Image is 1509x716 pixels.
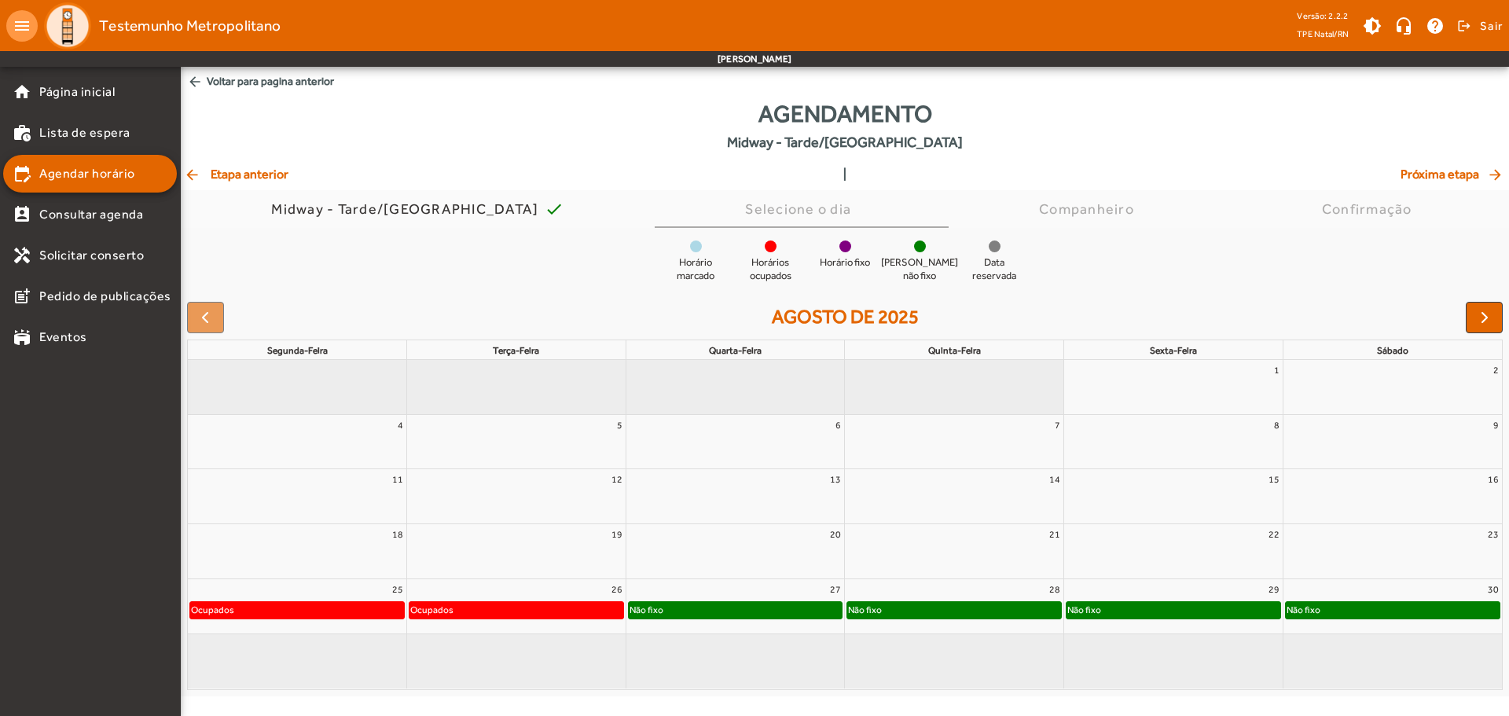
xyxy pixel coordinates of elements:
div: Não fixo [1067,602,1102,618]
a: 23 de agosto de 2025 [1485,524,1502,545]
a: quinta-feira [925,342,984,359]
a: sexta-feira [1147,342,1200,359]
span: Horários ocupados [739,256,802,283]
a: Testemunho Metropolitano [38,2,281,50]
a: 29 de agosto de 2025 [1265,579,1283,600]
td: 29 de agosto de 2025 [1064,579,1283,634]
mat-icon: arrow_back [184,167,203,182]
a: 14 de agosto de 2025 [1046,469,1063,490]
td: 12 de agosto de 2025 [407,469,626,524]
a: 9 de agosto de 2025 [1490,415,1502,435]
td: 25 de agosto de 2025 [188,579,407,634]
a: 1 de agosto de 2025 [1271,360,1283,380]
a: 7 de agosto de 2025 [1052,415,1063,435]
mat-icon: work_history [13,123,31,142]
mat-icon: edit_calendar [13,164,31,183]
span: Agendamento [758,96,932,131]
div: Não fixo [1286,602,1321,618]
a: 19 de agosto de 2025 [608,524,626,545]
td: 13 de agosto de 2025 [626,469,845,524]
span: Voltar para pagina anterior [181,67,1509,96]
a: 27 de agosto de 2025 [827,579,844,600]
span: Página inicial [39,83,115,101]
td: 15 de agosto de 2025 [1064,469,1283,524]
td: 18 de agosto de 2025 [188,524,407,579]
a: 18 de agosto de 2025 [389,524,406,545]
td: 22 de agosto de 2025 [1064,524,1283,579]
div: Versão: 2.2.2 [1297,6,1349,26]
div: Companheiro [1039,201,1140,217]
a: 16 de agosto de 2025 [1485,469,1502,490]
span: Horário marcado [664,256,727,283]
td: 7 de agosto de 2025 [845,414,1064,469]
td: 26 de agosto de 2025 [407,579,626,634]
button: Sair [1455,14,1503,38]
span: Horário fixo [820,256,870,270]
mat-icon: check [545,200,564,218]
div: Não fixo [629,602,664,618]
div: Selecione o dia [745,201,857,217]
a: 13 de agosto de 2025 [827,469,844,490]
td: 30 de agosto de 2025 [1283,579,1502,634]
td: 11 de agosto de 2025 [188,469,407,524]
a: quarta-feira [706,342,765,359]
span: Etapa anterior [184,165,288,184]
a: 5 de agosto de 2025 [614,415,626,435]
mat-icon: arrow_back [187,74,203,90]
span: Testemunho Metropolitano [99,13,281,39]
a: 6 de agosto de 2025 [832,415,844,435]
span: [PERSON_NAME] não fixo [881,256,958,283]
mat-icon: stadium [13,328,31,347]
a: terça-feira [490,342,542,359]
a: 21 de agosto de 2025 [1046,524,1063,545]
div: Midway - Tarde/[GEOGRAPHIC_DATA] [271,201,545,217]
a: 15 de agosto de 2025 [1265,469,1283,490]
a: sábado [1374,342,1412,359]
td: 9 de agosto de 2025 [1283,414,1502,469]
a: 30 de agosto de 2025 [1485,579,1502,600]
span: Agendar horário [39,164,135,183]
td: 8 de agosto de 2025 [1064,414,1283,469]
a: 26 de agosto de 2025 [608,579,626,600]
div: Ocupados [190,602,235,618]
span: Sair [1480,13,1503,39]
a: 11 de agosto de 2025 [389,469,406,490]
td: 2 de agosto de 2025 [1283,360,1502,414]
td: 14 de agosto de 2025 [845,469,1064,524]
td: 27 de agosto de 2025 [626,579,845,634]
span: TPE Natal/RN [1297,26,1349,42]
a: 2 de agosto de 2025 [1490,360,1502,380]
span: Próxima etapa [1401,165,1506,184]
mat-icon: arrow_forward [1487,167,1506,182]
td: 21 de agosto de 2025 [845,524,1064,579]
a: segunda-feira [264,342,331,359]
mat-icon: handyman [13,246,31,265]
span: Midway - Tarde/[GEOGRAPHIC_DATA] [727,131,963,152]
td: 1 de agosto de 2025 [1064,360,1283,414]
td: 20 de agosto de 2025 [626,524,845,579]
img: Logo TPE [44,2,91,50]
div: Não fixo [847,602,883,618]
mat-icon: menu [6,10,38,42]
td: 5 de agosto de 2025 [407,414,626,469]
h2: agosto de 2025 [772,306,919,329]
a: 28 de agosto de 2025 [1046,579,1063,600]
span: Eventos [39,328,87,347]
td: 23 de agosto de 2025 [1283,524,1502,579]
span: Data reservada [963,256,1026,283]
mat-icon: post_add [13,287,31,306]
td: 6 de agosto de 2025 [626,414,845,469]
span: | [843,165,846,184]
a: 22 de agosto de 2025 [1265,524,1283,545]
span: Solicitar conserto [39,246,144,265]
td: 4 de agosto de 2025 [188,414,407,469]
span: Lista de espera [39,123,130,142]
a: 12 de agosto de 2025 [608,469,626,490]
a: 20 de agosto de 2025 [827,524,844,545]
a: 4 de agosto de 2025 [395,415,406,435]
a: 8 de agosto de 2025 [1271,415,1283,435]
a: 25 de agosto de 2025 [389,579,406,600]
mat-icon: home [13,83,31,101]
div: Confirmação [1322,201,1419,217]
td: 16 de agosto de 2025 [1283,469,1502,524]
